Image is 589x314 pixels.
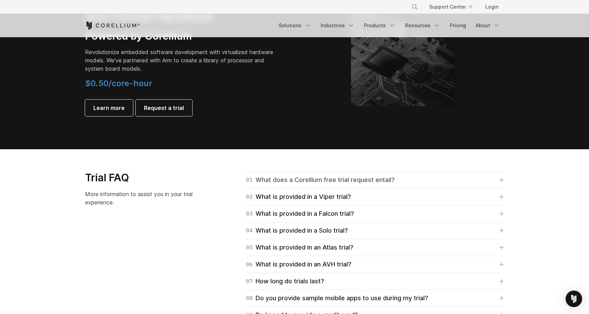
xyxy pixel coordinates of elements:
a: Resources [401,19,444,32]
div: What is provided in a Falcon trial? [246,209,354,219]
div: How long do trials last? [246,276,324,286]
a: Support Center [424,1,477,13]
span: 01 [246,175,253,185]
a: Login [480,1,504,13]
p: More information to assist you in your trial experience. [85,190,206,206]
div: What is provided in a Viper trial? [246,192,351,202]
a: 03What is provided in a Falcon trial? [246,209,504,219]
div: Do you provide sample mobile apps to use during my trial? [246,293,428,303]
div: What is provided in an AVH trial? [246,260,351,269]
button: Search [409,1,421,13]
span: Request a trial [144,104,184,112]
a: Pricing [446,19,470,32]
a: 01What does a Corellium free trial request entail? [246,175,504,185]
a: About [472,19,504,32]
div: What is provided in a Solo trial? [246,226,348,235]
div: What does a Corellium free trial request entail? [246,175,395,185]
span: 06 [246,260,253,269]
span: 03 [246,209,253,219]
div: Navigation Menu [275,19,504,32]
p: Revolutionize embedded software development with virtualized hardware models. We've partnered wit... [85,48,278,73]
img: Corellium's ARM Virtual Hardware Platform [351,3,454,106]
div: What is provided in an Atlas trial? [246,243,353,252]
span: 08 [246,293,253,303]
span: 02 [246,192,253,202]
a: 02What is provided in a Viper trial? [246,192,504,202]
span: $0.50/core-hour [85,78,152,88]
span: Learn more [93,104,125,112]
a: 05What is provided in an Atlas trial? [246,243,504,252]
a: 04What is provided in a Solo trial? [246,226,504,235]
a: Learn more [85,100,133,116]
h3: Trial FAQ [85,171,206,184]
a: 07How long do trials last? [246,276,504,286]
a: Corellium Home [85,21,140,30]
div: Open Intercom Messenger [566,291,582,307]
a: Products [360,19,400,32]
div: Navigation Menu [403,1,504,13]
span: 04 [246,226,253,235]
a: Industries [317,19,359,32]
span: 05 [246,243,253,252]
a: Solutions [275,19,315,32]
a: 08Do you provide sample mobile apps to use during my trial? [246,293,504,303]
a: Request a trial [136,100,192,116]
span: 07 [246,276,253,286]
a: 06What is provided in an AVH trial? [246,260,504,269]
